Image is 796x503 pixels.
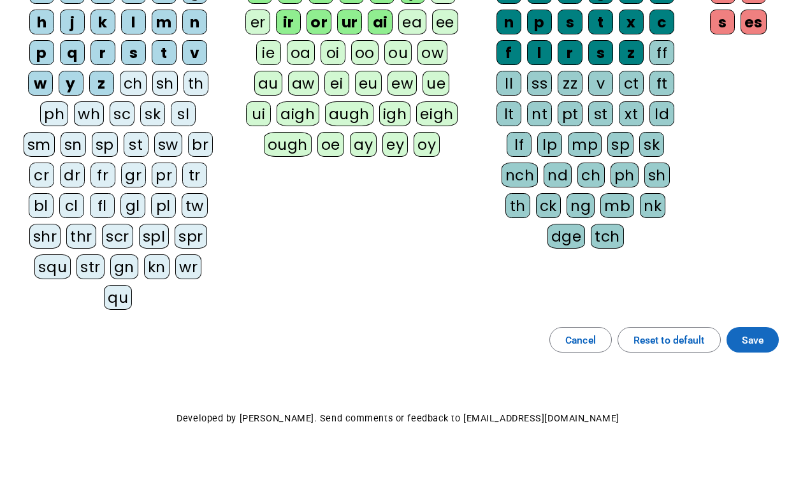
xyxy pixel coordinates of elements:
div: l [527,40,552,65]
div: s [121,40,146,65]
div: tw [182,193,208,218]
div: ss [527,71,552,96]
div: lt [496,101,521,126]
div: oe [317,132,344,157]
div: t [152,40,177,65]
div: ld [649,101,674,126]
div: xt [619,101,644,126]
div: p [29,40,54,65]
div: aigh [277,101,319,126]
div: cr [29,163,54,187]
div: ph [40,101,68,126]
div: sh [152,71,178,96]
div: eigh [416,101,457,126]
div: spl [139,224,170,249]
div: qu [104,285,132,310]
div: bl [29,193,54,218]
span: Reset to default [633,332,705,349]
div: thr [66,224,96,249]
div: c [649,10,674,34]
div: ai [368,10,393,34]
div: k [90,10,115,34]
div: n [496,10,521,34]
button: Cancel [549,327,612,353]
div: wr [175,254,201,279]
div: es [741,10,767,34]
div: or [307,10,331,34]
div: nch [502,163,539,187]
div: ll [496,71,521,96]
div: sw [154,132,182,157]
div: sm [24,132,55,157]
div: oy [414,132,440,157]
div: w [28,71,53,96]
div: ff [649,40,674,65]
div: tch [591,224,624,249]
div: pl [151,193,176,218]
div: br [188,132,213,157]
div: igh [379,101,411,126]
div: ch [120,71,147,96]
div: oa [287,40,315,65]
div: tr [182,163,207,187]
div: sl [171,101,196,126]
span: Cancel [565,332,596,349]
div: augh [325,101,373,126]
div: pt [558,101,583,126]
div: th [505,193,530,218]
div: z [619,40,644,65]
div: ct [619,71,644,96]
div: z [89,71,114,96]
div: pr [152,163,177,187]
div: st [588,101,613,126]
div: ey [382,132,408,157]
div: scr [102,224,133,249]
div: fr [90,163,115,187]
div: s [710,10,735,34]
div: gr [121,163,146,187]
div: squ [34,254,71,279]
div: wh [74,101,104,126]
div: ay [350,132,377,157]
div: sh [644,163,670,187]
div: au [254,71,282,96]
div: spr [175,224,207,249]
div: gl [120,193,145,218]
div: ow [417,40,447,65]
div: fl [90,193,115,218]
div: ie [256,40,281,65]
div: nt [527,101,552,126]
div: ph [611,163,639,187]
div: ue [423,71,449,96]
div: dge [547,224,586,249]
div: sp [92,132,118,157]
div: ew [387,71,417,96]
button: Reset to default [618,327,721,353]
div: nd [544,163,572,187]
div: ck [536,193,561,218]
div: v [182,40,207,65]
div: lp [537,132,562,157]
div: ng [567,193,595,218]
div: ough [264,132,312,157]
div: ft [649,71,674,96]
div: q [60,40,85,65]
div: ch [577,163,604,187]
div: ei [324,71,349,96]
div: eu [355,71,382,96]
div: x [619,10,644,34]
p: Developed by [PERSON_NAME]. Send comments or feedback to [EMAIL_ADDRESS][DOMAIN_NAME] [11,410,785,427]
div: str [76,254,105,279]
div: r [558,40,583,65]
div: sn [61,132,86,157]
div: lf [507,132,532,157]
span: Save [742,332,763,349]
div: zz [558,71,583,96]
div: y [59,71,83,96]
div: er [245,10,270,34]
div: h [29,10,54,34]
div: dr [60,163,85,187]
div: j [60,10,85,34]
div: mb [600,193,634,218]
div: ir [276,10,301,34]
